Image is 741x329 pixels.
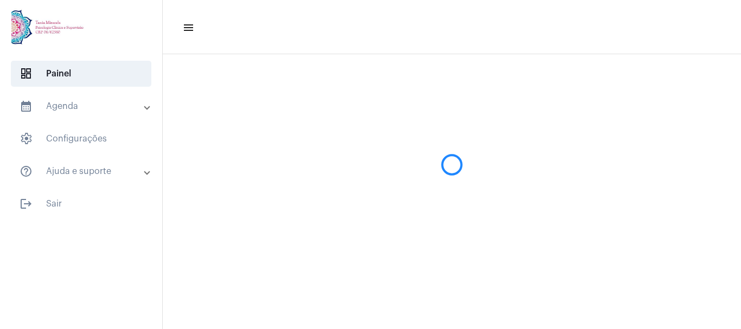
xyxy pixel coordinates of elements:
[7,158,162,184] mat-expansion-panel-header: sidenav iconAjuda e suporte
[20,100,145,113] mat-panel-title: Agenda
[20,132,33,145] span: sidenav icon
[11,61,151,87] span: Painel
[20,197,33,210] mat-icon: sidenav icon
[20,165,145,178] mat-panel-title: Ajuda e suporte
[7,93,162,119] mat-expansion-panel-header: sidenav iconAgenda
[182,21,193,34] mat-icon: sidenav icon
[11,126,151,152] span: Configurações
[20,165,33,178] mat-icon: sidenav icon
[9,5,89,49] img: 82f91219-cc54-a9e9-c892-318f5ec67ab1.jpg
[11,191,151,217] span: Sair
[20,67,33,80] span: sidenav icon
[20,100,33,113] mat-icon: sidenav icon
